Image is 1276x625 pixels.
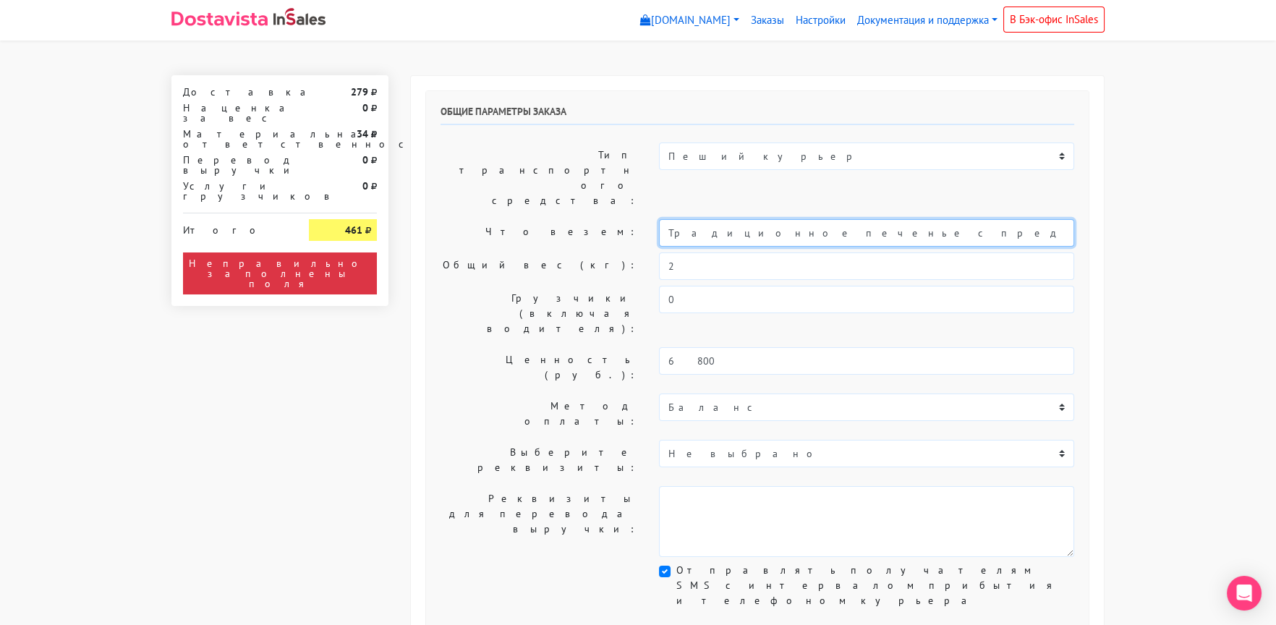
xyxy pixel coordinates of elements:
[430,286,648,341] label: Грузчики (включая водителя):
[172,181,298,201] div: Услуги грузчиков
[172,155,298,175] div: Перевод выручки
[745,7,790,35] a: Заказы
[171,12,268,26] img: Dostavista - срочная курьерская служба доставки
[1227,576,1262,611] div: Open Intercom Messenger
[345,224,362,237] strong: 461
[851,7,1003,35] a: Документация и поддержка
[634,7,745,35] a: [DOMAIN_NAME]
[273,8,326,25] img: InSales
[351,85,368,98] strong: 279
[1003,7,1105,33] a: В Бэк-офис InSales
[362,153,368,166] strong: 0
[430,252,648,280] label: Общий вес (кг):
[172,129,298,149] div: Материальная ответственность
[430,143,648,213] label: Тип транспортного средства:
[362,179,368,192] strong: 0
[676,563,1074,608] label: Отправлять получателям SMS с интервалом прибытия и телефоном курьера
[430,440,648,480] label: Выберите реквизиты:
[183,252,377,294] div: Неправильно заполнены поля
[172,87,298,97] div: Доставка
[430,486,648,557] label: Реквизиты для перевода выручки:
[183,219,287,235] div: Итого
[362,101,368,114] strong: 0
[172,103,298,123] div: Наценка за вес
[790,7,851,35] a: Настройки
[430,219,648,247] label: Что везем:
[357,127,368,140] strong: 34
[430,394,648,434] label: Метод оплаты:
[430,347,648,388] label: Ценность (руб.):
[441,106,1074,125] h6: Общие параметры заказа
